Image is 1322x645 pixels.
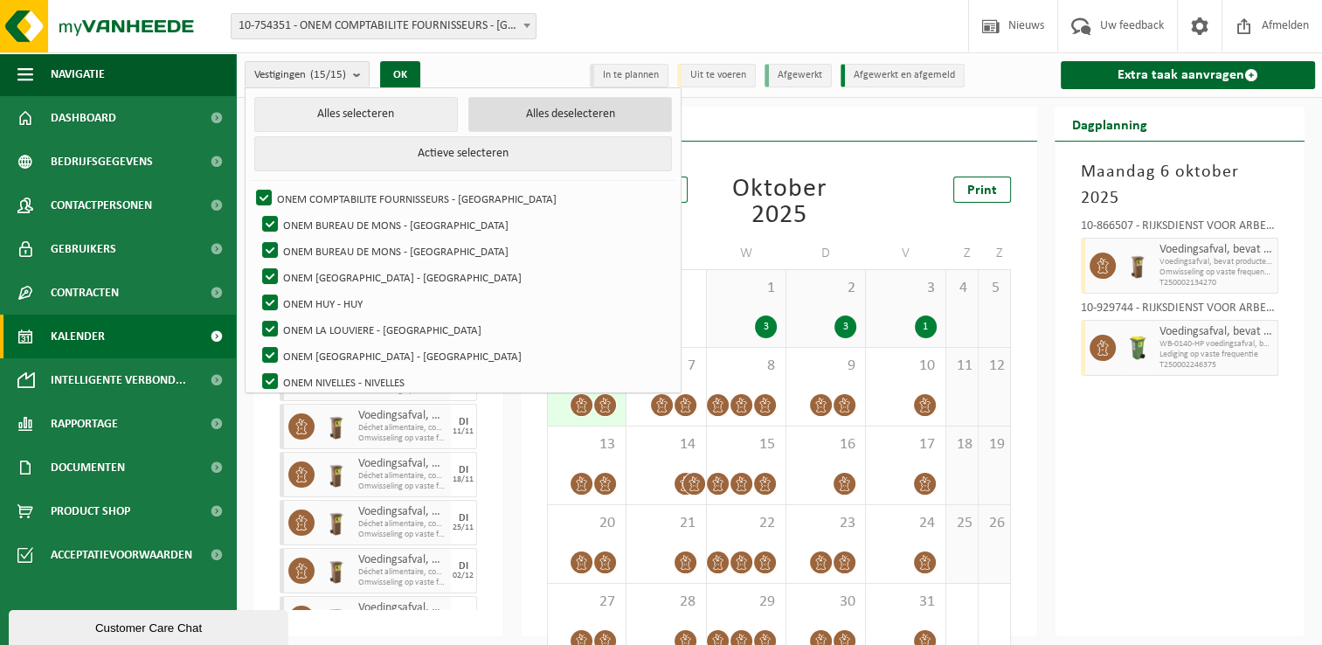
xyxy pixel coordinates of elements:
[1081,302,1278,320] div: 10-929744 - RIJKSDIENST VOOR ARBEIDSVOORZIENING/[GEOGRAPHIC_DATA] - [GEOGRAPHIC_DATA]
[231,13,536,39] span: 10-754351 - ONEM COMPTABILITE FOURNISSEURS - BRUXELLES
[1159,278,1273,288] span: T250002134270
[967,184,997,198] span: Print
[51,140,153,184] span: Bedrijfsgegevens
[557,514,617,533] span: 20
[459,609,468,620] div: DI
[795,357,856,376] span: 9
[358,423,446,433] span: Déchet alimentaire, contenant des produits d'origine animale
[765,64,832,87] li: Afgewerkt
[259,264,670,290] label: ONEM [GEOGRAPHIC_DATA] - [GEOGRAPHIC_DATA]
[1055,107,1165,141] h2: Dagplanning
[453,475,474,484] div: 18/11
[380,61,420,89] button: OK
[866,238,945,269] td: V
[1125,253,1151,279] img: WB-0140-HPE-BN-01
[245,61,370,87] button: Vestigingen(15/15)
[590,64,668,87] li: In te plannen
[453,524,474,532] div: 25/11
[841,64,965,87] li: Afgewerkt en afgemeld
[259,369,670,395] label: ONEM NIVELLES - NIVELLES
[1159,339,1273,350] span: WB-0140-HP voedingsafval, bevat producten van dierlijke oors
[716,593,777,612] span: 29
[358,530,446,540] span: Omwisseling op vaste frequentie (incl. verwerking)
[453,427,474,436] div: 11/11
[358,519,446,530] span: Déchet alimentaire, contenant des produits d'origine animale
[955,435,969,454] span: 18
[323,558,350,584] img: WB-0140-HPE-BN-01
[468,97,672,132] button: Alles deselecteren
[358,601,446,615] span: Voedingsafval, bevat producten van dierlijke oorsprong, onverpakt, categorie 3
[51,358,186,402] span: Intelligente verbond...
[635,514,696,533] span: 21
[875,279,936,298] span: 3
[795,279,856,298] span: 2
[254,62,346,88] span: Vestigingen
[875,435,936,454] span: 17
[323,606,350,632] img: WB-0140-HPE-BN-01
[1159,350,1273,360] span: Lediging op vaste frequentie
[1159,243,1273,257] span: Voedingsafval, bevat producten van dierlijke oorsprong, onverpakt, categorie 3
[358,409,446,423] span: Voedingsafval, bevat producten van dierlijke oorsprong, onverpakt, categorie 3
[1061,61,1315,89] a: Extra taak aanvragen
[635,435,696,454] span: 14
[1159,360,1273,371] span: T250002246375
[358,457,446,471] span: Voedingsafval, bevat producten van dierlijke oorsprong, onverpakt, categorie 3
[232,14,536,38] span: 10-754351 - ONEM COMPTABILITE FOURNISSEURS - BRUXELLES
[716,435,777,454] span: 15
[51,227,116,271] span: Gebruikers
[987,357,1001,376] span: 12
[635,593,696,612] span: 28
[253,185,670,212] label: ONEM COMPTABILITE FOURNISSEURS - [GEOGRAPHIC_DATA]
[716,357,777,376] span: 8
[310,69,346,80] count: (15/15)
[453,572,474,580] div: 02/12
[323,461,350,488] img: WB-0140-HPE-BN-01
[51,446,125,489] span: Documenten
[51,271,119,315] span: Contracten
[358,567,446,578] span: Déchet alimentaire, contenant des produits d'origine animale
[51,533,192,577] span: Acceptatievoorwaarden
[955,514,969,533] span: 25
[987,435,1001,454] span: 19
[323,510,350,536] img: WB-0140-HPE-BN-01
[1159,257,1273,267] span: Voedingsafval, bevat producten van dierlijke oorsprong, onve
[875,514,936,533] span: 24
[1159,325,1273,339] span: Voedingsafval, bevat producten van dierlijke oorsprong, onverpakt, categorie 3
[755,316,777,338] div: 3
[834,316,856,338] div: 3
[51,402,118,446] span: Rapportage
[259,290,670,316] label: ONEM HUY - HUY
[707,238,786,269] td: W
[1159,267,1273,278] span: Omwisseling op vaste frequentie (incl. verwerking)
[51,489,130,533] span: Product Shop
[459,513,468,524] div: DI
[953,177,1011,203] a: Print
[795,514,856,533] span: 23
[259,212,670,238] label: ONEM BUREAU DE MONS - [GEOGRAPHIC_DATA]
[459,465,468,475] div: DI
[323,413,350,440] img: WB-0140-HPE-BN-01
[9,607,292,645] iframe: chat widget
[786,238,866,269] td: D
[915,316,937,338] div: 1
[979,238,1011,269] td: Z
[1081,159,1278,212] h3: Maandag 6 oktober 2025
[987,514,1001,533] span: 26
[987,279,1001,298] span: 5
[51,184,152,227] span: Contactpersonen
[51,52,105,96] span: Navigatie
[259,238,670,264] label: ONEM BUREAU DE MONS - [GEOGRAPHIC_DATA]
[358,471,446,482] span: Déchet alimentaire, contenant des produits d'origine animale
[254,97,458,132] button: Alles selecteren
[259,343,670,369] label: ONEM [GEOGRAPHIC_DATA] - [GEOGRAPHIC_DATA]
[459,417,468,427] div: DI
[716,514,777,533] span: 22
[51,315,105,358] span: Kalender
[955,357,969,376] span: 11
[358,505,446,519] span: Voedingsafval, bevat producten van dierlijke oorsprong, onverpakt, categorie 3
[557,593,617,612] span: 27
[677,64,756,87] li: Uit te voeren
[51,96,116,140] span: Dashboard
[946,238,979,269] td: Z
